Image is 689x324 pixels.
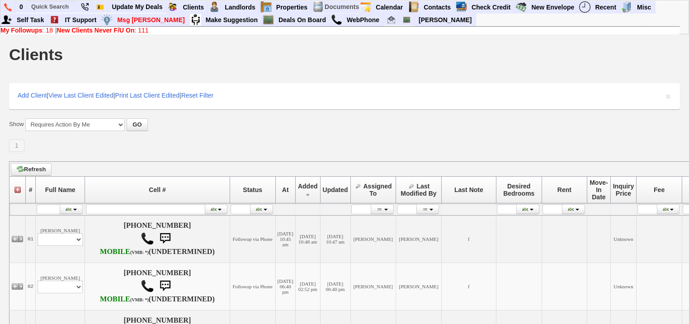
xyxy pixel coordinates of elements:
img: call.png [141,279,154,293]
td: [PERSON_NAME] [36,215,85,263]
td: [PERSON_NAME] [350,215,396,263]
td: [DATE] 10:47 am [320,215,350,263]
span: Added [298,183,318,190]
a: 0 [16,1,27,13]
a: Msg [PERSON_NAME] [113,14,189,26]
font: Msg [PERSON_NAME] [117,16,184,23]
font: (VMB: *) [130,297,149,302]
a: [PERSON_NAME] [415,14,475,26]
td: [DATE] 10:45 am [275,215,295,263]
a: Refresh [11,163,52,176]
a: Deals On Board [275,14,330,26]
img: gmoney.png [515,1,527,13]
img: phone.png [4,3,12,11]
a: Clients [179,1,208,13]
a: Add Client [18,92,47,99]
a: View Last Client Edited [48,92,113,99]
img: docs.png [312,1,324,13]
a: Reset Filter [181,92,214,99]
img: recent.png [579,1,590,13]
span: Rent [557,186,571,193]
h4: [PHONE_NUMBER] (UNDETERMINED) [87,221,228,257]
td: Unknown [610,215,637,263]
img: su2.jpg [190,14,201,25]
td: f [441,215,496,263]
th: # [26,176,36,203]
a: Self Task [13,14,48,26]
a: Contacts [420,1,455,13]
b: My Followups [0,27,42,34]
img: chalkboard.png [403,16,411,23]
span: Status [243,186,262,193]
img: clients.png [167,1,178,13]
td: f [441,263,496,310]
td: [DATE] 06:40 pm [320,263,350,310]
span: Cell # [149,186,165,193]
a: Update My Deals [108,1,166,13]
td: 01 [26,215,36,263]
td: [DATE] 10:48 am [295,215,320,263]
span: Full Name [45,186,76,193]
b: Verizon Wireless [100,295,149,303]
img: myadd.png [1,14,12,25]
font: MOBILE [100,295,130,303]
td: Documents [324,1,359,13]
span: At [282,186,289,193]
font: (VMB: *) [130,250,149,255]
img: landlord.png [209,1,220,13]
a: IT Support [61,14,100,26]
a: Print Last Client Edited [115,92,179,99]
span: Updated [323,186,348,193]
img: help2.png [49,14,60,25]
a: Recent [591,1,620,13]
h1: Clients [9,47,63,63]
b: Verizon Wireless [100,248,149,256]
td: [PERSON_NAME] [396,263,442,310]
span: Fee [654,186,665,193]
img: sms.png [156,277,174,295]
img: sms.png [156,230,174,248]
a: My Followups: 18 [0,27,53,34]
td: 02 [26,263,36,310]
span: Last Note [454,186,483,193]
a: New Clients Never F/U On: 111 [57,27,149,34]
img: properties.png [260,1,272,13]
img: Renata@HomeSweetHomeProperties.com [387,16,395,23]
a: Calendar [372,1,407,13]
a: WebPhone [343,14,383,26]
img: contact.png [408,1,419,13]
img: call.png [141,232,154,245]
td: Unknown [610,263,637,310]
a: Landlords [221,1,260,13]
label: Show [9,120,24,128]
span: Last Modified By [401,183,436,197]
td: Followup via Phone [230,263,275,310]
span: Desired Bedrooms [503,183,534,197]
a: Misc [633,1,655,13]
img: call.png [331,14,342,25]
img: phone22.png [81,3,89,11]
a: 1 [9,139,24,152]
img: appt_icon.png [360,1,371,13]
a: Properties [273,1,311,13]
td: [PERSON_NAME] [350,263,396,310]
span: Move-In Date [590,179,608,201]
td: [DATE] 02:52 pm [295,263,320,310]
a: Check Credit [468,1,514,13]
img: creditreport.png [456,1,467,13]
div: | | | [9,83,680,109]
td: Followup via Phone [230,215,275,263]
input: Quick Search [28,1,77,12]
font: MOBILE [100,248,130,256]
h4: [PHONE_NUMBER] (UNDETERMINED) [87,269,228,304]
img: chalkboard.png [263,14,274,25]
a: New Envelope [528,1,578,13]
b: New Clients Never F/U On [57,27,135,34]
button: GO [127,118,147,131]
td: [PERSON_NAME] [36,263,85,310]
img: money.png [101,14,113,25]
img: Bookmark.png [96,3,104,11]
td: [PERSON_NAME] [396,215,442,263]
div: | [0,27,680,34]
td: [DATE] 06:40 pm [275,263,295,310]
